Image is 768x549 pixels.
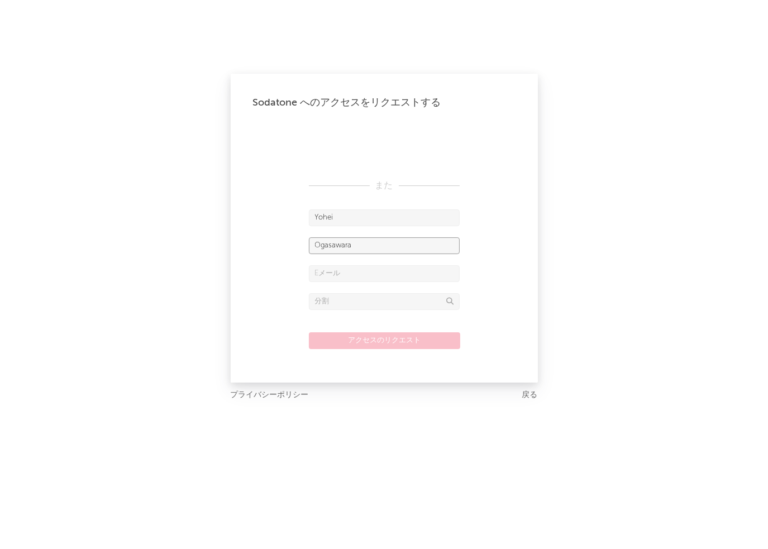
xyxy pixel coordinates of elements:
[309,265,460,282] input: Eメール
[309,293,460,310] input: 分割
[253,96,516,109] div: Sodatone へのアクセスをリクエストする
[522,388,538,402] a: 戻る
[309,237,460,254] input: 苗字
[231,388,309,402] a: プライバシーポリシー
[309,332,460,349] button: アクセスのリクエスト
[309,209,460,226] input: ファーストネーム
[309,179,460,193] div: また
